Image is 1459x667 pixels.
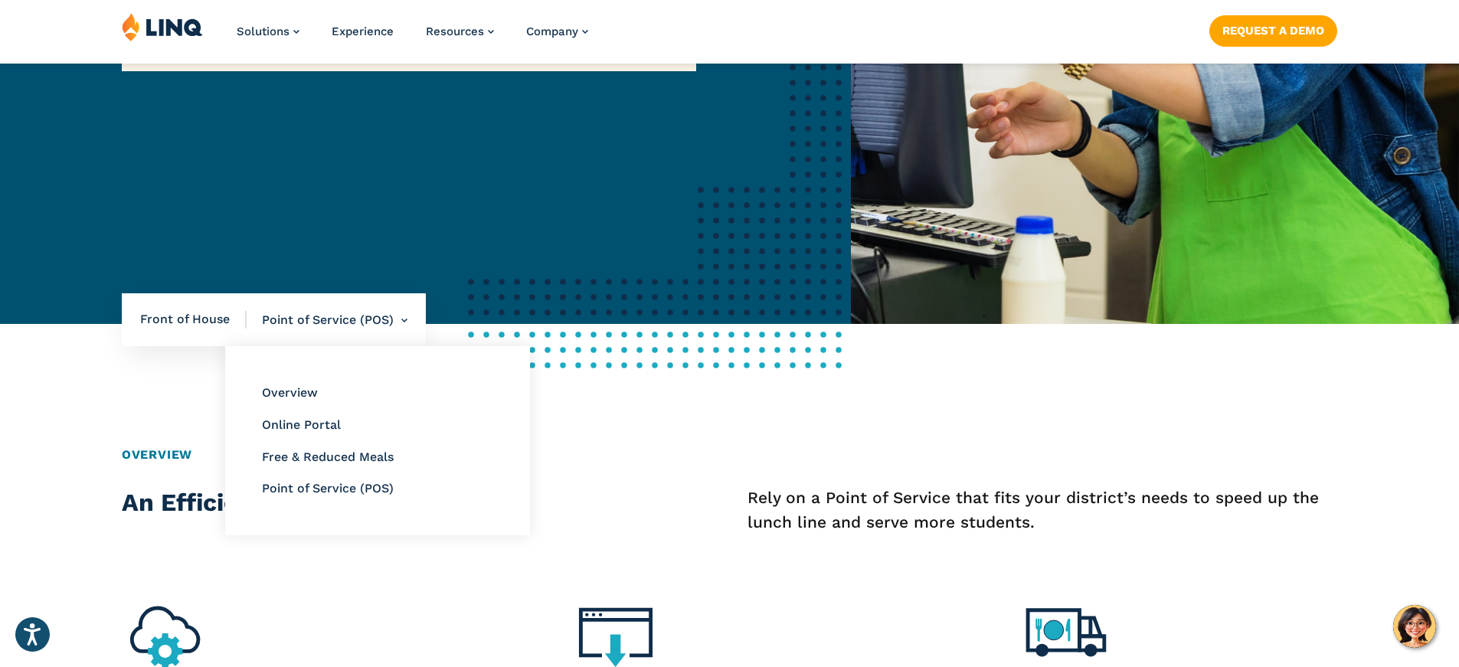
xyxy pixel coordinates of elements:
img: LINQ | K‑12 Software [122,12,203,41]
a: Request a Demo [1209,15,1337,46]
button: Hello, have a question? Let’s chat. [1393,605,1436,648]
a: Solutions [237,25,299,38]
h2: Overview [122,446,1337,464]
span: Front of House [140,311,247,328]
nav: Button Navigation [1209,12,1337,46]
span: Company [526,25,578,38]
span: Solutions [237,25,290,38]
a: Experience [332,25,394,38]
a: Online Portal [262,417,341,432]
a: Free & Reduced Meals [262,450,394,464]
p: Rely on a Point of Service that fits your district’s needs to speed up the lunch line and serve m... [747,486,1337,535]
a: Resources [426,25,494,38]
nav: Primary Navigation [237,12,588,63]
h2: An Efficient Point of Service [122,486,607,520]
li: Point of Service (POS) [247,293,407,347]
a: Overview [262,385,318,400]
span: Resources [426,25,484,38]
a: Company [526,25,588,38]
a: Point of Service (POS) [262,481,394,495]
